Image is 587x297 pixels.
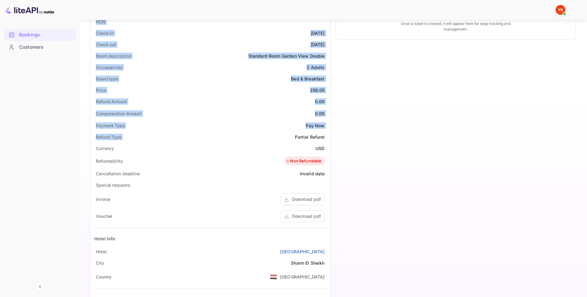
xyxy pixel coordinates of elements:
[292,196,321,202] div: Download pdf
[96,260,104,266] div: City
[96,98,127,105] div: Refund Amount
[306,122,324,129] div: Pay Now
[300,170,325,177] div: Invalid date
[4,41,76,53] a: Customers
[96,134,121,140] div: Refund Type
[96,41,116,48] div: Check out
[4,29,76,41] div: Bookings
[96,213,112,219] div: Voucher
[291,75,324,82] div: Bed & Breakfast
[19,31,73,39] div: Bookings
[291,260,324,266] div: Sharm El Sheikh
[96,30,114,36] div: Check-in
[315,98,325,105] div: 0.00
[292,213,321,219] div: Download pdf
[311,41,325,48] div: [DATE]
[556,5,565,15] img: Yandex Support
[96,182,130,188] div: Special requests
[94,235,116,242] div: Hotel Info
[248,53,325,59] div: Standard Room Garden View Double
[307,64,324,71] div: 2 Adults
[96,274,112,280] div: Country
[96,87,106,93] div: Price
[96,170,140,177] div: Cancellation deadline
[96,248,107,255] div: Hotel
[96,196,110,202] div: Invoice
[96,53,131,59] div: Room description
[96,158,123,164] div: Refundability
[391,21,520,32] p: Once a ticket is created, it will appear here for easy tracking and management.
[96,64,123,71] div: Occupancies
[96,75,118,82] div: Board type
[19,44,73,51] div: Customers
[96,145,114,152] div: Currency
[270,271,277,282] span: United States
[5,5,54,15] img: LiteAPI logo
[96,18,105,25] div: HCN
[286,158,321,164] div: Non Refundable
[96,122,125,129] div: Payment Type
[311,30,325,36] div: [DATE]
[316,145,324,152] div: USD
[280,274,325,280] div: [GEOGRAPHIC_DATA]
[96,110,142,117] div: Compensation Amount
[280,248,325,255] a: [GEOGRAPHIC_DATA]
[4,29,76,40] a: Bookings
[315,110,325,117] div: 0.00
[35,281,46,292] button: Collapse navigation
[310,87,325,93] div: 256.05
[295,134,324,140] div: Partial Refund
